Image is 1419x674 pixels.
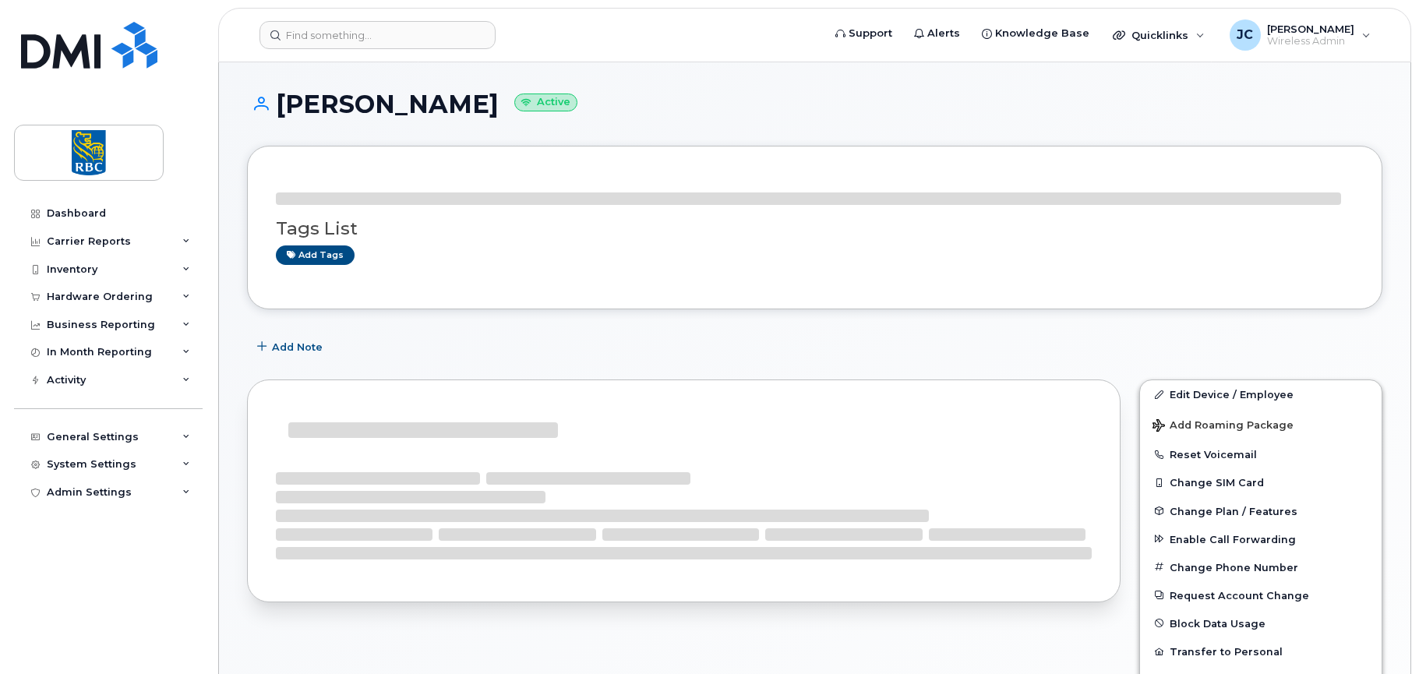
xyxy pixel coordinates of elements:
h3: Tags List [276,219,1354,238]
button: Change Plan / Features [1140,497,1382,525]
button: Enable Call Forwarding [1140,525,1382,553]
small: Active [514,94,577,111]
span: Add Roaming Package [1152,419,1294,434]
button: Change SIM Card [1140,468,1382,496]
span: Enable Call Forwarding [1170,533,1296,545]
span: Change Plan / Features [1170,505,1297,517]
button: Block Data Usage [1140,609,1382,637]
button: Reset Voicemail [1140,440,1382,468]
button: Transfer to Personal [1140,637,1382,665]
button: Add Roaming Package [1140,408,1382,440]
a: Edit Device / Employee [1140,380,1382,408]
h1: [PERSON_NAME] [247,90,1382,118]
button: Change Phone Number [1140,553,1382,581]
button: Request Account Change [1140,581,1382,609]
span: Add Note [272,340,323,355]
a: Add tags [276,245,355,265]
button: Add Note [247,333,336,361]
